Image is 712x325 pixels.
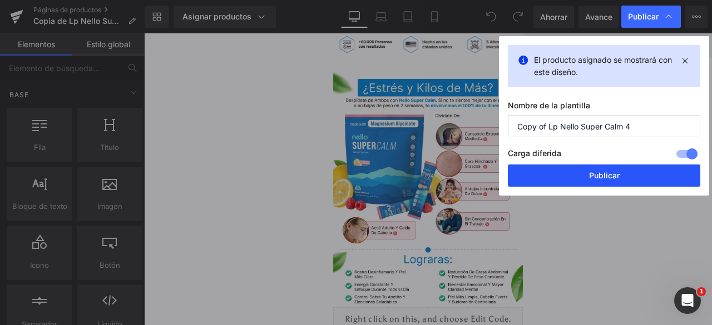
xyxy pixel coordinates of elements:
iframe: Chat en vivo de Intercom [674,287,701,314]
font: 1 [699,288,704,295]
font: El producto asignado se mostrará con este diseño. [534,55,672,77]
font: Nombre de la plantilla [508,101,590,110]
font: Publicar [589,171,620,180]
button: Publicar [508,164,700,187]
font: Publicar [628,12,659,21]
font: Carga diferida [508,148,561,158]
